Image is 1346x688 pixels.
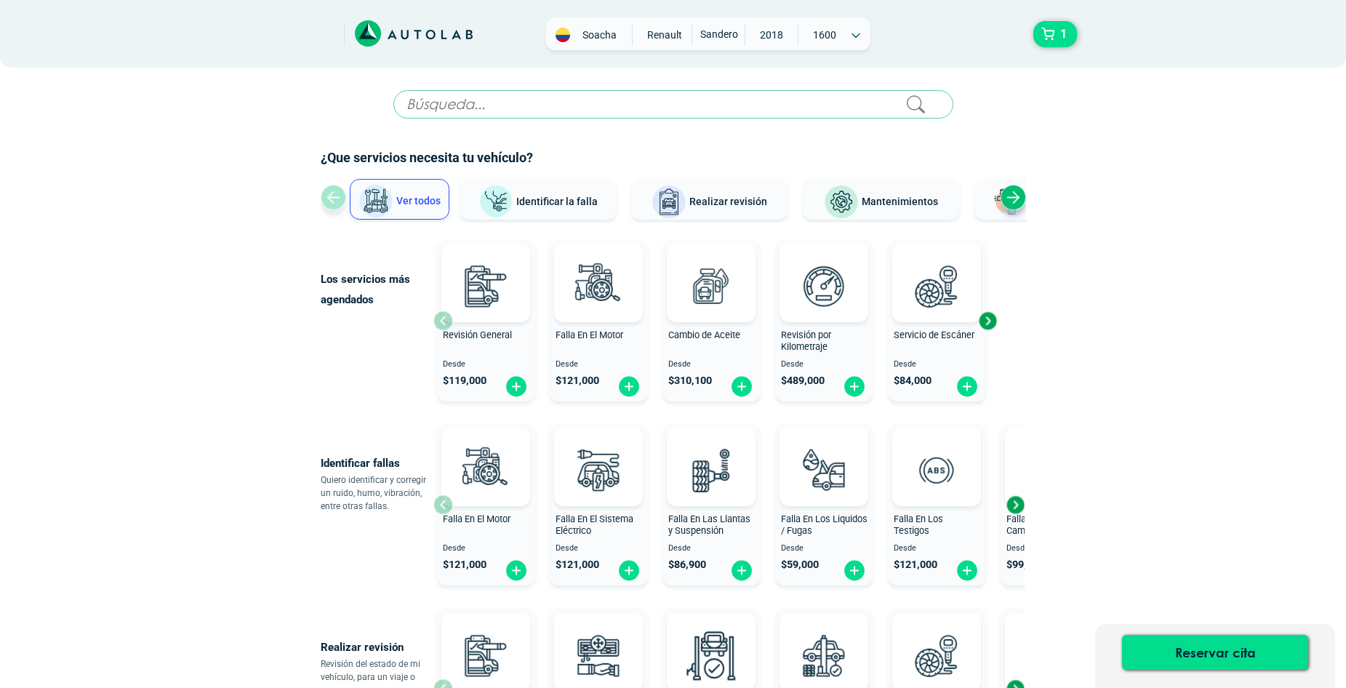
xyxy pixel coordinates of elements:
img: Mantenimientos [824,185,859,220]
span: Falla En El Sistema Eléctrico [556,513,633,537]
img: fi_plus-circle2.svg [956,375,979,398]
button: Falla En El Motor Desde $121,000 [550,240,648,401]
span: Servicio de Escáner [894,329,974,340]
button: Identificar la falla [460,179,617,220]
img: Ver todos [358,184,393,219]
img: Latonería y Pintura [990,185,1025,220]
span: $ 121,000 [443,559,486,571]
span: Realizar revisión [689,196,767,207]
img: fi_plus-circle2.svg [617,375,641,398]
button: Falla En El Motor Desde $121,000 [437,424,535,585]
img: AD0BCuuxAAAAAElFTkSuQmCC [915,247,958,290]
img: Realizar revisión [652,185,686,220]
p: Los servicios más agendados [321,269,433,310]
span: Falla En Los Testigos [894,513,943,537]
span: $ 84,000 [894,375,932,387]
span: Desde [668,544,755,553]
div: Next slide [977,310,998,332]
span: Desde [781,360,868,369]
span: $ 119,000 [443,375,486,387]
p: Identificar fallas [321,453,433,473]
span: SANDERO [692,24,744,44]
span: Desde [443,544,529,553]
img: AD0BCuuxAAAAAElFTkSuQmCC [689,616,733,660]
button: Revisión General Desde $119,000 [437,240,535,401]
img: AD0BCuuxAAAAAElFTkSuQmCC [802,616,846,660]
img: revision_por_kilometraje-v3.svg [792,254,856,318]
img: AD0BCuuxAAAAAElFTkSuQmCC [915,616,958,660]
img: fi_plus-circle2.svg [956,559,979,582]
img: fi_plus-circle2.svg [843,375,866,398]
img: revision_general-v3.svg [454,254,518,318]
span: Desde [781,544,868,553]
span: Cambio de Aceite [668,329,740,340]
img: diagnostic_bombilla-v3.svg [566,438,630,502]
p: Quiero identificar y corregir un ruido, humo, vibración, entre otras fallas. [321,473,433,513]
span: Falla En El Motor [443,513,510,524]
img: peritaje-v3.svg [679,623,743,687]
button: Servicio de Escáner Desde $84,000 [888,240,986,401]
img: diagnostic_engine-v3.svg [454,438,518,502]
button: Mantenimientos [803,179,960,220]
input: Búsqueda... [393,90,953,119]
span: Desde [1006,544,1093,553]
span: Revisión General [443,329,512,340]
span: $ 86,900 [668,559,706,571]
button: 1 [1033,21,1077,47]
img: AD0BCuuxAAAAAElFTkSuQmCC [464,616,508,660]
span: $ 59,000 [781,559,819,571]
span: Falla En Las Llantas y Suspensión [668,513,750,537]
img: fi_plus-circle2.svg [730,559,753,582]
img: AD0BCuuxAAAAAElFTkSuQmCC [577,247,620,290]
img: AD0BCuuxAAAAAElFTkSuQmCC [577,431,620,474]
img: diagnostic_engine-v3.svg [566,254,630,318]
span: Falla En El Motor [556,329,623,340]
button: Falla En Las Llantas y Suspensión Desde $86,900 [662,424,761,585]
img: cambio_bateria-v3.svg [1017,623,1081,687]
img: fi_plus-circle2.svg [730,375,753,398]
img: diagnostic_diagnostic_abs-v3.svg [905,438,969,502]
img: Identificar la falla [478,185,513,219]
button: Falla En La Caja de Cambio Desde $99,000 [1001,424,1099,585]
img: AD0BCuuxAAAAAElFTkSuQmCC [577,616,620,660]
span: Desde [556,544,642,553]
span: Desde [443,360,529,369]
span: $ 121,000 [556,559,599,571]
img: fi_plus-circle2.svg [843,559,866,582]
img: cambio_de_aceite-v3.svg [679,254,743,318]
img: fi_plus-circle2.svg [617,559,641,582]
img: fi_plus-circle2.svg [505,375,528,398]
span: Identificar la falla [516,195,598,207]
span: Soacha [574,28,625,42]
img: diagnostic_caja-de-cambios-v3.svg [1017,438,1081,502]
img: revision_tecno_mecanica-v3.svg [792,623,856,687]
span: Mantenimientos [862,196,938,207]
button: Falla En Los Testigos Desde $121,000 [888,424,986,585]
span: $ 489,000 [781,375,825,387]
img: diagnostic_gota-de-sangre-v3.svg [792,438,856,502]
span: Ver todos [396,195,441,207]
img: Flag of COLOMBIA [556,28,570,42]
img: AD0BCuuxAAAAAElFTkSuQmCC [802,247,846,290]
span: Desde [668,360,755,369]
img: AD0BCuuxAAAAAElFTkSuQmCC [802,431,846,474]
button: Revisión por Kilometraje Desde $489,000 [775,240,873,401]
span: $ 99,000 [1006,559,1044,571]
span: $ 310,100 [668,375,712,387]
span: $ 121,000 [556,375,599,387]
button: Ver todos [350,179,449,220]
button: Realizar revisión [631,179,788,220]
button: Falla En El Sistema Eléctrico Desde $121,000 [550,424,648,585]
img: aire_acondicionado-v3.svg [566,623,630,687]
img: AD0BCuuxAAAAAElFTkSuQmCC [464,431,508,474]
span: RENAULT [638,24,690,46]
img: diagnostic_suspension-v3.svg [679,438,743,502]
img: AD0BCuuxAAAAAElFTkSuQmCC [915,431,958,474]
img: revision_general-v3.svg [454,623,518,687]
span: Desde [894,360,980,369]
span: Desde [556,360,642,369]
span: 1600 [798,24,850,46]
span: 2018 [745,24,797,46]
img: AD0BCuuxAAAAAElFTkSuQmCC [464,247,508,290]
span: Revisión por Kilometraje [781,329,831,353]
